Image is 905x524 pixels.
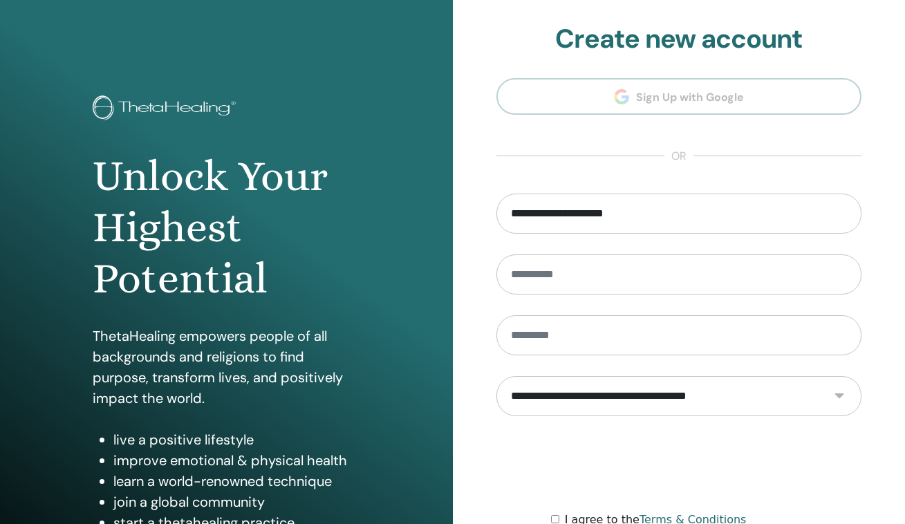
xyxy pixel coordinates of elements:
span: or [664,148,693,165]
li: live a positive lifestyle [113,429,360,450]
iframe: reCAPTCHA [574,437,784,491]
li: join a global community [113,492,360,512]
h1: Unlock Your Highest Potential [93,151,360,305]
h2: Create new account [496,24,862,55]
li: improve emotional & physical health [113,450,360,471]
li: learn a world-renowned technique [113,471,360,492]
p: ThetaHealing empowers people of all backgrounds and religions to find purpose, transform lives, a... [93,326,360,409]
